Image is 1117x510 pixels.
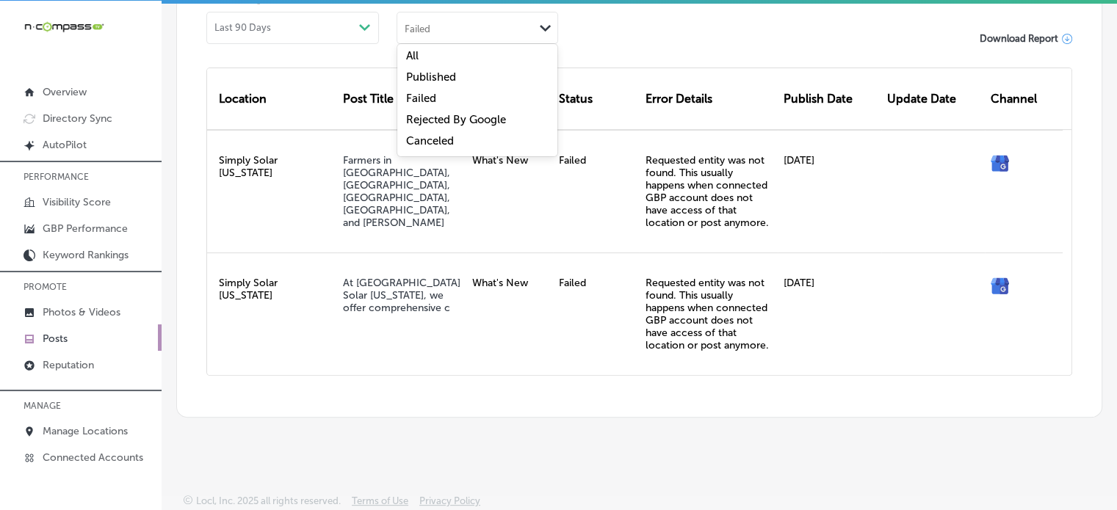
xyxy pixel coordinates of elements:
div: Publish Date [778,68,881,129]
p: Connected Accounts [43,451,143,464]
p: Locl, Inc. 2025 all rights reserved. [196,495,341,506]
div: Requested entity was not found. This usually happens when connected GBP account does not have acc... [639,252,777,375]
div: Status [553,68,640,129]
p: Keyword Rankings [43,249,129,261]
p: Photos & Videos [43,306,120,318]
div: What's New [466,252,553,375]
div: Channel [985,68,1063,129]
label: Failed [406,92,436,105]
div: Post Title [337,68,467,129]
div: Error Details [639,68,777,129]
p: Overview [43,86,87,98]
p: Directory Sync [43,112,112,125]
label: Canceled [406,134,454,147]
div: Simply Solar [US_STATE] [207,252,337,375]
label: Rejected By Google [406,113,506,126]
img: 660ab0bf-5cc7-4cb8-ba1c-48b5ae0f18e60NCTV_CLogo_TV_Black_-500x88.png [24,20,104,34]
p: Reputation [43,359,94,371]
label: Published [406,70,456,84]
a: Farmers in [GEOGRAPHIC_DATA], [GEOGRAPHIC_DATA], [GEOGRAPHIC_DATA], [GEOGRAPHIC_DATA], and [PERSO... [343,154,450,229]
p: Visibility Score [43,196,111,208]
label: All [406,49,419,62]
div: Failed [405,22,430,34]
div: [DATE] [778,252,881,375]
div: Simply Solar [US_STATE] [207,130,337,252]
div: Update Date [881,68,985,129]
div: Requested entity was not found. This usually happens when connected GBP account does not have acc... [639,130,777,252]
p: GBP Performance [43,222,128,235]
span: Download Report [980,33,1058,44]
div: Failed [553,252,640,375]
a: At [GEOGRAPHIC_DATA] Solar [US_STATE], we offer comprehensive c [343,277,460,314]
div: Location [207,68,337,129]
div: Failed [553,130,640,252]
p: Posts [43,332,68,345]
p: AutoPilot [43,139,87,151]
span: Last 90 Days [214,22,271,34]
div: What's New [466,130,553,252]
p: Manage Locations [43,425,128,437]
div: [DATE] [778,130,881,252]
